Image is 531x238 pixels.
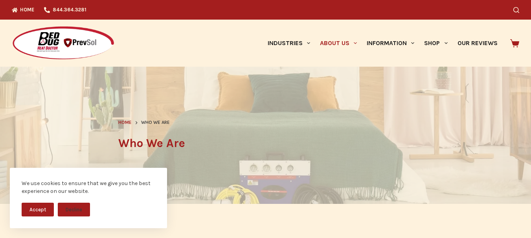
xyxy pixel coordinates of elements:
[263,20,502,67] nav: Primary
[419,20,452,67] a: Shop
[452,20,502,67] a: Our Reviews
[12,26,115,61] img: Prevsol/Bed Bug Heat Doctor
[118,119,132,127] a: Home
[263,20,315,67] a: Industries
[513,7,519,13] button: Search
[362,20,419,67] a: Information
[118,134,413,152] h1: Who We Are
[315,20,362,67] a: About Us
[118,120,132,125] span: Home
[22,203,54,216] button: Accept
[22,180,155,195] div: We use cookies to ensure that we give you the best experience on our website.
[58,203,90,216] button: Decline
[141,119,170,127] span: Who We Are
